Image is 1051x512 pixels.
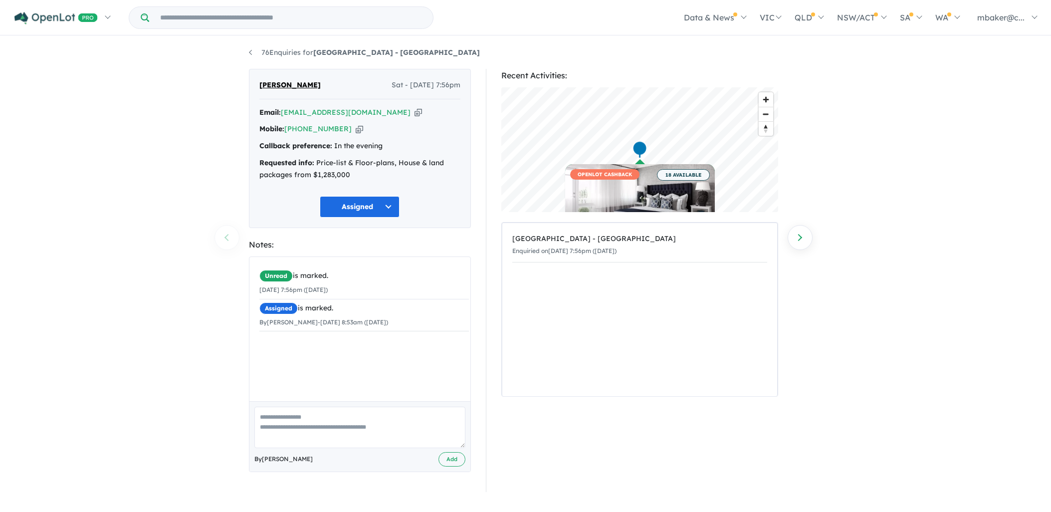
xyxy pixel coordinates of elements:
[259,124,284,133] strong: Mobile:
[259,270,293,282] span: Unread
[259,270,469,282] div: is marked.
[657,169,710,181] span: 18 AVAILABLE
[259,302,298,314] span: Assigned
[259,318,388,326] small: By [PERSON_NAME] - [DATE] 8:53am ([DATE])
[313,48,480,57] strong: [GEOGRAPHIC_DATA] - [GEOGRAPHIC_DATA]
[565,164,715,239] a: OPENLOT CASHBACK 18 AVAILABLE
[259,302,469,314] div: is marked.
[512,247,617,255] small: Enquiried on [DATE] 7:56pm ([DATE])
[759,121,773,136] button: Reset bearing to north
[415,107,422,118] button: Copy
[512,228,767,262] a: [GEOGRAPHIC_DATA] - [GEOGRAPHIC_DATA]Enquiried on[DATE] 7:56pm ([DATE])
[632,141,647,159] div: Map marker
[759,92,773,107] button: Zoom in
[356,124,363,134] button: Copy
[259,141,332,150] strong: Callback preference:
[570,169,639,180] span: OPENLOT CASHBACK
[259,140,460,152] div: In the evening
[14,12,98,24] img: Openlot PRO Logo White
[501,87,778,212] canvas: Map
[438,452,465,467] button: Add
[259,79,321,91] span: [PERSON_NAME]
[259,158,314,167] strong: Requested info:
[977,12,1025,22] span: mbaker@c...
[249,48,480,57] a: 76Enquiries for[GEOGRAPHIC_DATA] - [GEOGRAPHIC_DATA]
[281,108,411,117] a: [EMAIL_ADDRESS][DOMAIN_NAME]
[259,108,281,117] strong: Email:
[259,286,328,293] small: [DATE] 7:56pm ([DATE])
[151,7,431,28] input: Try estate name, suburb, builder or developer
[512,233,767,245] div: [GEOGRAPHIC_DATA] - [GEOGRAPHIC_DATA]
[320,196,400,218] button: Assigned
[759,107,773,121] button: Zoom out
[249,238,471,252] div: Notes:
[284,124,352,133] a: [PHONE_NUMBER]
[392,79,460,91] span: Sat - [DATE] 7:56pm
[254,454,313,464] span: By [PERSON_NAME]
[249,47,803,59] nav: breadcrumb
[759,122,773,136] span: Reset bearing to north
[259,157,460,181] div: Price-list & Floor-plans, House & land packages from $1,283,000
[501,69,778,82] div: Recent Activities:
